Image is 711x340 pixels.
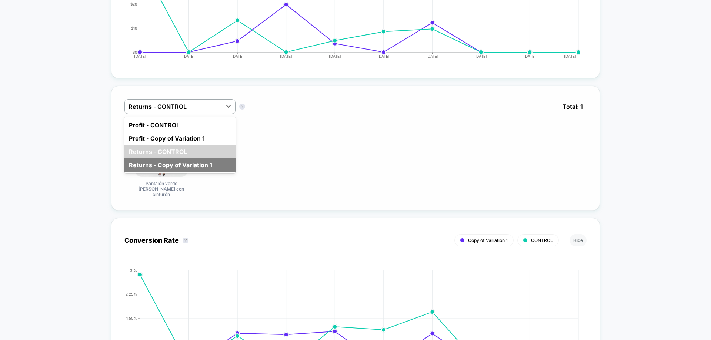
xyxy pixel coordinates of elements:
div: Profit - Copy of Variation 1 [124,132,236,145]
tspan: [DATE] [183,54,195,58]
div: Returns - Copy of Variation 1 [124,158,236,172]
tspan: 1.50% [126,316,137,320]
span: Copy of Variation 1 [468,238,508,243]
tspan: [DATE] [377,54,390,58]
tspan: [DATE] [231,54,244,58]
div: Profit - CONTROL [124,118,236,132]
tspan: [DATE] [134,54,146,58]
tspan: [DATE] [426,54,438,58]
button: Hide [570,234,587,246]
button: ? [183,238,188,243]
span: Pantalón verde [PERSON_NAME] con cinturón [134,181,189,197]
span: CONTROL [531,238,553,243]
tspan: [DATE] [524,54,536,58]
tspan: $20 [130,1,137,6]
tspan: $0 [133,50,137,54]
span: Total: 1 [559,99,587,114]
tspan: [DATE] [475,54,487,58]
button: ? [239,104,245,110]
tspan: 3 % [130,268,137,272]
tspan: [DATE] [329,54,341,58]
div: Returns - CONTROL [124,145,236,158]
tspan: $10 [131,26,137,30]
tspan: [DATE] [564,54,576,58]
tspan: 2.25% [126,292,137,296]
tspan: [DATE] [280,54,292,58]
